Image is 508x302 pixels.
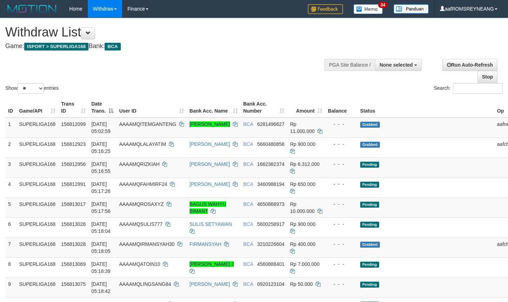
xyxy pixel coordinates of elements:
[394,4,429,14] img: panduan.png
[290,181,315,187] span: Rp 650.000
[434,83,503,94] label: Search:
[290,241,315,247] span: Rp 400.000
[17,177,59,197] td: SUPERLIGA168
[119,261,160,267] span: AAAAMQATOIN10
[190,241,222,247] a: FIRMANSYAH
[91,201,111,214] span: [DATE] 05:17:56
[360,122,380,128] span: Grabbed
[290,141,315,147] span: Rp 900.000
[257,241,284,247] span: Copy 3210226604 to clipboard
[360,182,379,188] span: Pending
[243,161,253,167] span: BCA
[17,277,59,297] td: SUPERLIGA168
[119,281,171,287] span: AAAAMQLINGSANG84
[357,98,494,118] th: Status
[290,221,315,227] span: Rp 900.000
[287,98,325,118] th: Amount: activate to sort column ascending
[442,59,497,71] a: Run Auto-Refresh
[105,43,120,51] span: BCA
[5,177,17,197] td: 4
[243,221,253,227] span: BCA
[328,201,355,208] div: - - -
[190,221,232,227] a: SULIS SETYAWAN
[5,257,17,277] td: 8
[91,121,111,134] span: [DATE] 05:02:59
[290,261,319,267] span: Rp 7.000.000
[477,71,497,83] a: Stop
[91,241,111,254] span: [DATE] 05:18:05
[119,221,163,227] span: AAAAMQSULIS777
[17,197,59,217] td: SUPERLIGA168
[91,141,111,154] span: [DATE] 05:16:25
[243,241,253,247] span: BCA
[325,98,357,118] th: Balance
[91,281,111,294] span: [DATE] 05:18:42
[17,98,59,118] th: Game/API: activate to sort column ascending
[290,121,315,134] span: Rp 11.000.000
[190,161,230,167] a: [PERSON_NAME]
[360,202,379,208] span: Pending
[328,161,355,168] div: - - -
[328,141,355,148] div: - - -
[190,281,230,287] a: [PERSON_NAME]
[360,162,379,168] span: Pending
[243,141,253,147] span: BCA
[243,261,253,267] span: BCA
[190,141,230,147] a: [PERSON_NAME]
[354,4,383,14] img: Button%20Memo.svg
[328,261,355,268] div: - - -
[119,241,174,247] span: AAAAMQIRMANSYAH30
[91,261,111,274] span: [DATE] 05:18:39
[61,261,86,267] span: 156813069
[5,43,332,50] h4: Game: Bank:
[328,241,355,248] div: - - -
[360,242,380,248] span: Grabbed
[119,141,166,147] span: AAAAMQLALAYATIM
[360,282,379,288] span: Pending
[290,161,319,167] span: Rp 6.312.000
[5,237,17,257] td: 7
[5,83,59,94] label: Show entries
[453,83,503,94] input: Search:
[61,281,86,287] span: 156813075
[119,181,167,187] span: AAAAMQFAHMIRF24
[190,181,230,187] a: [PERSON_NAME]
[88,98,116,118] th: Date Trans.: activate to sort column descending
[17,137,59,157] td: SUPERLIGA168
[17,237,59,257] td: SUPERLIGA168
[61,241,86,247] span: 156813028
[61,201,86,207] span: 156813017
[61,181,86,187] span: 156812991
[61,141,86,147] span: 156812923
[5,118,17,138] td: 1
[240,98,288,118] th: Bank Acc. Number: activate to sort column ascending
[324,59,375,71] div: PGA Site Balance /
[290,201,315,214] span: Rp 10.000.000
[257,181,284,187] span: Copy 3460988194 to clipboard
[5,4,59,14] img: MOTION_logo.png
[5,98,17,118] th: ID
[328,281,355,288] div: - - -
[328,221,355,228] div: - - -
[91,181,111,194] span: [DATE] 05:17:26
[308,4,343,14] img: Feedback.jpg
[17,257,59,277] td: SUPERLIGA168
[116,98,186,118] th: User ID: activate to sort column ascending
[119,161,159,167] span: AAAAMQRIZKIAH
[290,281,313,287] span: Rp 50.000
[190,121,230,127] a: [PERSON_NAME]
[5,197,17,217] td: 5
[328,121,355,128] div: - - -
[58,98,88,118] th: Trans ID: activate to sort column ascending
[24,43,88,51] span: ISPORT > SUPERLIGA168
[257,141,284,147] span: Copy 5660480856 to clipboard
[257,221,284,227] span: Copy 5600258917 to clipboard
[18,83,44,94] select: Showentries
[5,277,17,297] td: 9
[61,121,86,127] span: 156812099
[119,201,164,207] span: AAAAMQROSAXYZ
[360,142,380,148] span: Grabbed
[243,121,253,127] span: BCA
[328,181,355,188] div: - - -
[5,217,17,237] td: 6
